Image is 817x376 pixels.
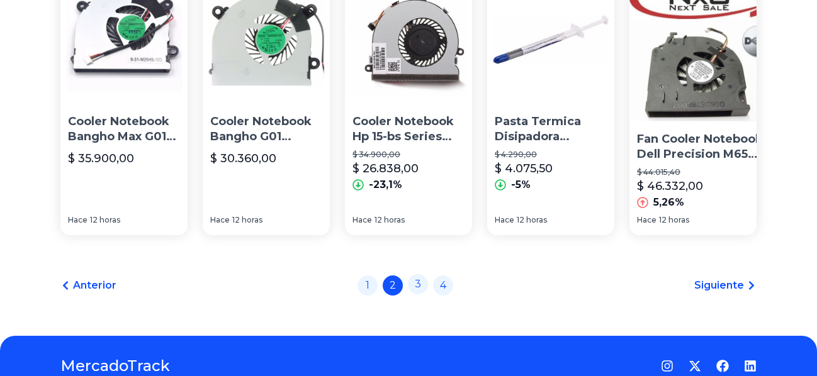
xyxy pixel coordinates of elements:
[517,215,547,225] span: 12 horas
[73,278,116,293] span: Anterior
[661,360,673,372] a: Instagram
[68,150,134,167] p: $ 35.900,00
[495,114,607,145] p: Pasta Termica Disipadora Notebook Gris 1gr Hc-151 0,8-1,8w/m
[375,215,405,225] span: 12 horas
[352,114,465,145] p: Cooler Notebook Hp 15-bs Series Parte N°: 925012-001
[637,177,703,195] p: $ 46.332,00
[232,215,262,225] span: 12 horas
[495,150,607,160] p: $ 4.290,00
[90,215,120,225] span: 12 horas
[210,114,322,145] p: Cooler Notebook Bangho G01 B240xhu B251xhu Max 1524 G0101
[694,278,757,293] a: Siguiente
[352,150,465,160] p: $ 34.900,00
[689,360,701,372] a: Twitter
[210,150,276,167] p: $ 30.360,00
[495,215,514,225] span: Hace
[68,114,180,145] p: Cooler Notebook Bangho Max G01 1524 G0101 Ab6605hx-j03
[511,177,531,192] p: -5%
[433,275,453,296] a: 4
[716,360,729,372] a: Facebook
[637,131,767,163] p: Fan Cooler Notebook Dell Precision M65 Series - [GEOGRAPHIC_DATA]
[60,356,170,376] a: MercadoTrack
[694,278,744,293] span: Siguiente
[60,278,116,293] a: Anterior
[352,160,419,177] p: $ 26.838,00
[68,215,87,225] span: Hace
[653,195,684,210] p: 5,26%
[369,177,402,192] p: -23,1%
[408,274,428,294] a: 3
[495,160,553,177] p: $ 4.075,50
[352,215,372,225] span: Hace
[637,215,656,225] span: Hace
[744,360,757,372] a: LinkedIn
[659,215,689,225] span: 12 horas
[637,167,767,177] p: $ 44.015,40
[210,215,230,225] span: Hace
[358,275,378,296] a: 1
